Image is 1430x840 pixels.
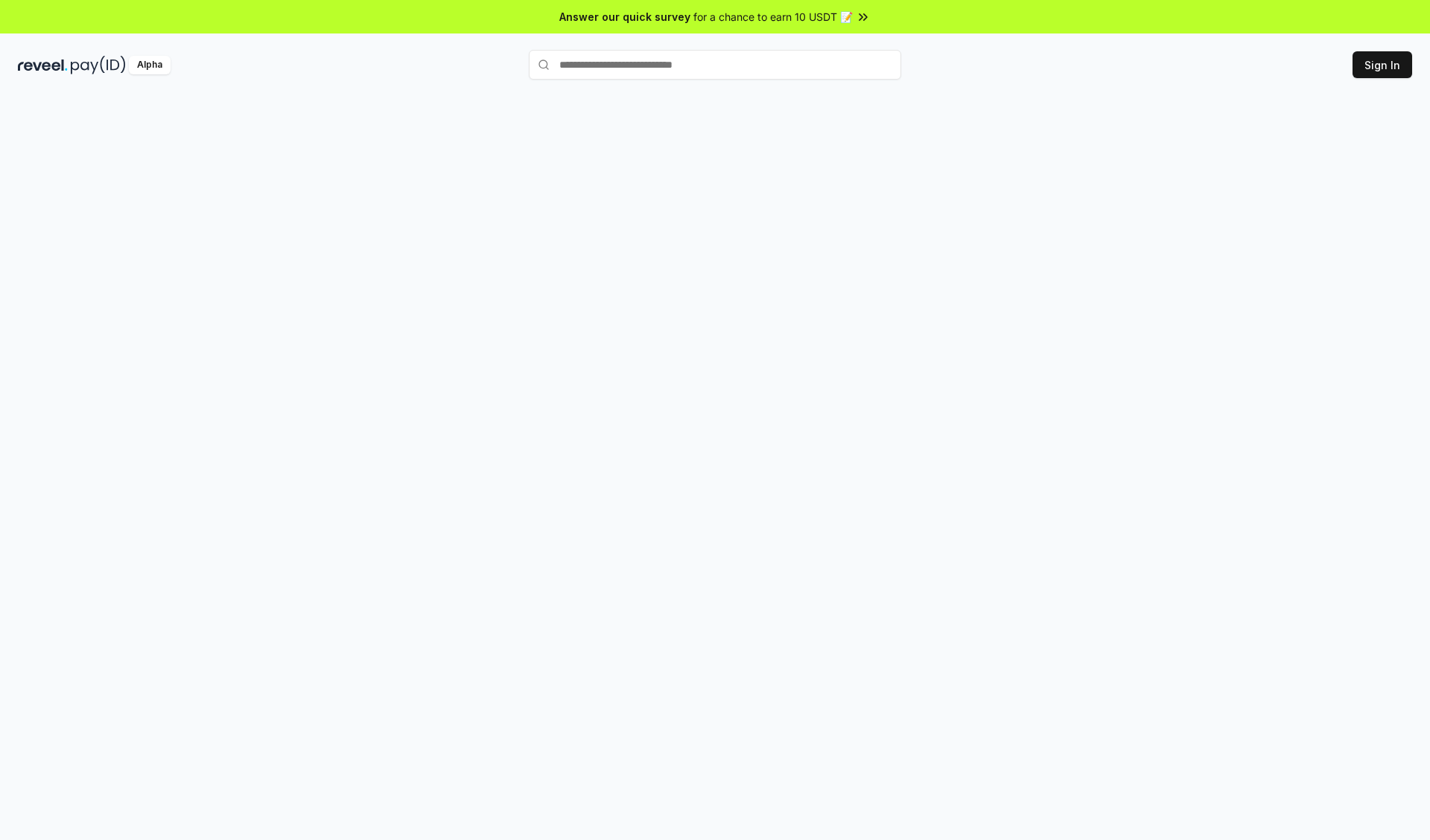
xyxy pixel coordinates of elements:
span: for a chance to earn 10 USDT 📝 [693,9,853,25]
div: Alpha [129,56,171,74]
button: Sign In [1353,51,1412,78]
img: pay_id [71,56,126,74]
span: Answer our quick survey [559,9,690,25]
img: reveel_dark [18,56,68,74]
